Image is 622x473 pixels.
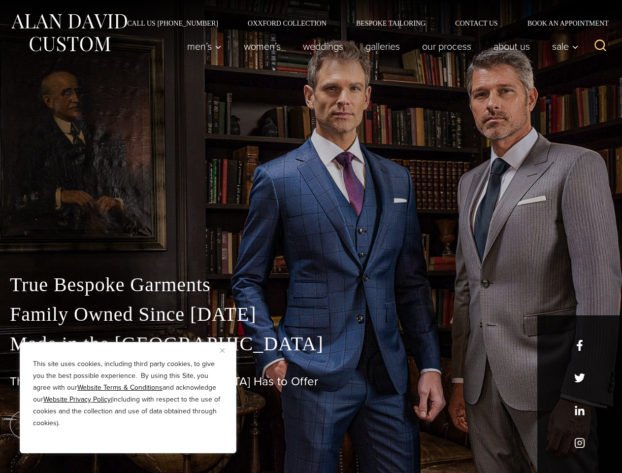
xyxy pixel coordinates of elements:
a: About Us [483,36,541,56]
button: View Search Form [589,34,612,58]
a: Book an Appointment [513,20,612,27]
img: Close [220,348,225,353]
a: Galleries [355,36,411,56]
a: Contact Us [440,20,513,27]
a: Call Us [PHONE_NUMBER] [112,20,233,27]
a: book an appointment [10,411,148,439]
a: Our Process [411,36,483,56]
p: This site uses cookies, including third party cookies, to give you the best possible experience. ... [33,358,223,429]
a: Women’s [233,36,292,56]
nav: Secondary Navigation [112,20,612,27]
a: Bespoke Tailoring [341,20,440,27]
p: True Bespoke Garments Family Owned Since [DATE] Made in the [GEOGRAPHIC_DATA] [10,270,612,359]
span: Men’s [187,41,222,51]
img: Alan David Custom [10,11,128,55]
span: Sale [552,41,579,51]
a: Oxxford Collection [233,20,341,27]
a: weddings [292,36,355,56]
h1: The Best Custom Suits [GEOGRAPHIC_DATA] Has to Offer [10,374,612,389]
a: Website Privacy Policy [43,394,111,405]
button: Close [220,344,232,356]
a: Website Terms & Conditions [77,382,163,393]
nav: Primary Navigation [176,36,584,56]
